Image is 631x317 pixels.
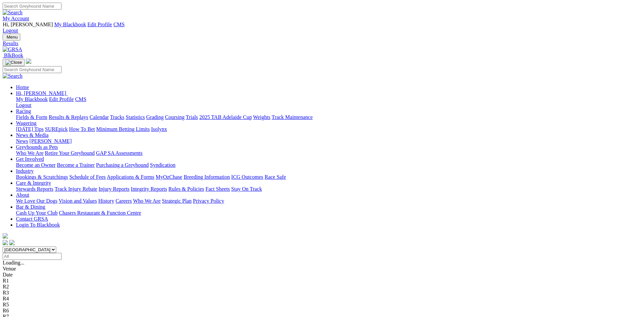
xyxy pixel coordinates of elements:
a: Racing [16,108,31,114]
a: ICG Outcomes [231,174,263,180]
div: R1 [3,278,628,284]
a: Careers [115,198,132,204]
a: Grading [146,114,164,120]
a: Edit Profile [87,22,112,27]
a: MyOzChase [156,174,182,180]
span: Hi, [PERSON_NAME] [3,22,53,27]
img: twitter.svg [9,240,15,245]
a: Injury Reports [98,186,129,192]
span: Loading... [3,260,24,265]
div: My Account [3,22,628,34]
div: R2 [3,284,628,290]
img: Close [5,60,22,65]
a: Care & Integrity [16,180,51,186]
a: Who We Are [16,150,44,156]
a: BlkBook [3,53,23,58]
a: CMS [113,22,125,27]
div: R4 [3,296,628,302]
a: Bar & Dining [16,204,45,210]
a: Get Involved [16,156,44,162]
a: Race Safe [264,174,286,180]
a: CMS [75,96,86,102]
input: Search [3,66,62,73]
span: Menu [7,35,18,40]
a: We Love Our Dogs [16,198,57,204]
span: Hi, [PERSON_NAME] [16,90,66,96]
a: Who We Are [133,198,161,204]
div: Care & Integrity [16,186,628,192]
div: Get Involved [16,162,628,168]
input: Search [3,3,62,10]
a: Minimum Betting Limits [96,126,150,132]
a: Isolynx [151,126,167,132]
a: Track Injury Rebate [55,186,97,192]
a: Edit Profile [49,96,74,102]
a: Bookings & Scratchings [16,174,68,180]
a: Syndication [150,162,175,168]
a: Coursing [165,114,185,120]
a: Chasers Restaurant & Function Centre [59,210,141,216]
a: Retire Your Greyhound [45,150,95,156]
a: Home [16,84,29,90]
a: Contact GRSA [16,216,48,222]
a: Results & Replays [49,114,88,120]
a: About [16,192,29,198]
span: BlkBook [4,53,23,58]
a: Strategic Plan [162,198,192,204]
a: Stewards Reports [16,186,53,192]
a: Vision and Values [59,198,97,204]
a: News [16,138,28,144]
a: My Account [3,16,29,21]
div: R5 [3,302,628,308]
a: Wagering [16,120,37,126]
a: [DATE] Tips [16,126,44,132]
a: [PERSON_NAME] [29,138,72,144]
a: Greyhounds as Pets [16,144,58,150]
a: Purchasing a Greyhound [96,162,149,168]
a: Logout [3,28,18,33]
a: Become a Trainer [57,162,95,168]
div: Hi, [PERSON_NAME] [16,96,628,108]
a: My Blackbook [16,96,48,102]
div: Greyhounds as Pets [16,150,628,156]
a: Applications & Forms [107,174,154,180]
a: GAP SA Assessments [96,150,143,156]
input: Select date [3,253,62,260]
img: Search [3,10,23,16]
a: Calendar [89,114,109,120]
div: R6 [3,308,628,314]
div: Bar & Dining [16,210,628,216]
a: Cash Up Your Club [16,210,58,216]
a: How To Bet [69,126,95,132]
img: GRSA [3,47,22,53]
a: Schedule of Fees [69,174,105,180]
div: About [16,198,628,204]
a: News & Media [16,132,49,138]
a: Industry [16,168,34,174]
div: Racing [16,114,628,120]
button: Toggle navigation [3,34,20,41]
a: Results [3,41,628,47]
a: Breeding Information [184,174,230,180]
div: Industry [16,174,628,180]
a: Privacy Policy [193,198,224,204]
img: facebook.svg [3,240,8,245]
a: My Blackbook [54,22,86,27]
a: Weights [253,114,270,120]
a: Fields & Form [16,114,47,120]
a: Stay On Track [231,186,262,192]
a: SUREpick [45,126,68,132]
a: History [98,198,114,204]
a: Track Maintenance [272,114,313,120]
a: Tracks [110,114,124,120]
div: Date [3,272,628,278]
a: Integrity Reports [131,186,167,192]
div: News & Media [16,138,628,144]
a: 2025 TAB Adelaide Cup [199,114,252,120]
a: Trials [186,114,198,120]
a: Statistics [126,114,145,120]
a: Logout [16,102,31,108]
img: logo-grsa-white.png [3,233,8,239]
div: Wagering [16,126,628,132]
